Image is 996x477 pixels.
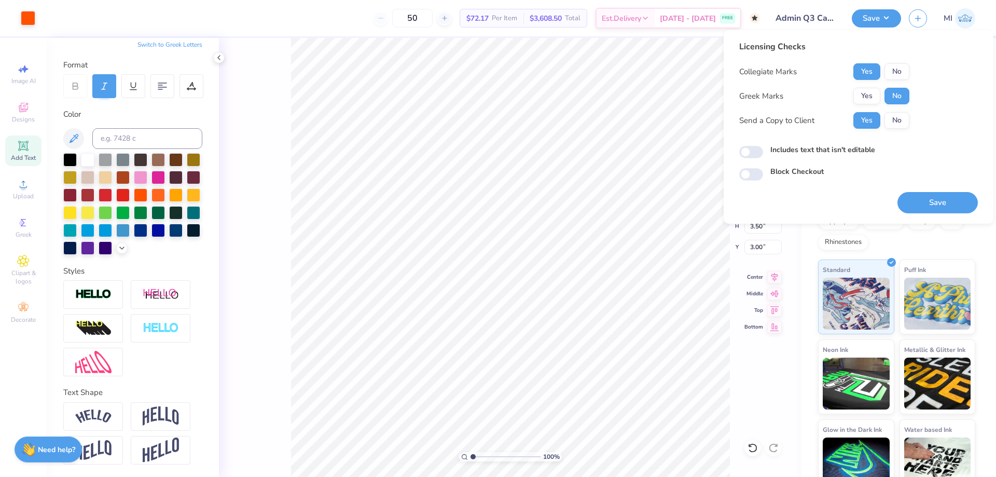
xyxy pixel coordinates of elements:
button: No [884,88,909,104]
span: Image AI [11,77,36,85]
span: 100 % [543,452,560,461]
img: Mark Isaac [955,8,975,29]
img: Puff Ink [904,278,971,330]
button: Yes [853,63,880,80]
button: Save [852,9,901,28]
button: No [884,112,909,129]
div: Rhinestones [818,235,868,250]
span: Standard [823,264,850,275]
span: FREE [722,15,733,22]
img: Flag [75,440,112,460]
span: Upload [13,192,34,200]
span: [DATE] - [DATE] [660,13,716,24]
span: MI [944,12,952,24]
label: Includes text that isn't editable [770,144,875,155]
img: Neon Ink [823,358,890,410]
img: Stroke [75,289,112,301]
span: Puff Ink [904,264,926,275]
strong: Need help? [38,445,75,455]
button: Switch to Greek Letters [137,40,202,49]
span: Designs [12,115,35,124]
button: Yes [853,88,880,104]
div: Text Shape [63,387,202,399]
span: Bottom [744,323,763,331]
img: Free Distort [75,351,112,373]
img: Negative Space [143,322,179,334]
img: Metallic & Glitter Ink [904,358,971,410]
span: Water based Ink [904,424,952,435]
img: 3d Illusion [75,320,112,337]
img: Rise [143,438,179,463]
button: Yes [853,112,880,129]
span: $3,608.50 [530,13,562,24]
span: Per Item [492,13,517,24]
div: Collegiate Marks [739,66,797,78]
span: Center [744,274,763,281]
label: Block Checkout [770,166,824,177]
div: Licensing Checks [739,40,909,53]
img: Shadow [143,288,179,301]
span: $72.17 [466,13,489,24]
div: Greek Marks [739,90,783,102]
span: Decorate [11,316,36,324]
div: Format [63,59,203,71]
div: Color [63,108,202,120]
span: Clipart & logos [5,269,41,285]
div: Styles [63,265,202,277]
span: Glow in the Dark Ink [823,424,882,435]
button: No [884,63,909,80]
span: Add Text [11,154,36,162]
div: Send a Copy to Client [739,115,814,127]
img: Arch [143,406,179,426]
button: Save [897,192,978,213]
span: Greek [16,230,32,239]
span: Middle [744,290,763,297]
span: Est. Delivery [602,13,641,24]
img: Arc [75,410,112,424]
input: e.g. 7428 c [92,128,202,149]
span: Top [744,307,763,314]
input: – – [392,9,433,28]
a: MI [944,8,975,29]
span: Neon Ink [823,344,848,355]
span: Metallic & Glitter Ink [904,344,965,355]
input: Untitled Design [768,8,844,29]
img: Standard [823,278,890,330]
span: Total [565,13,580,24]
